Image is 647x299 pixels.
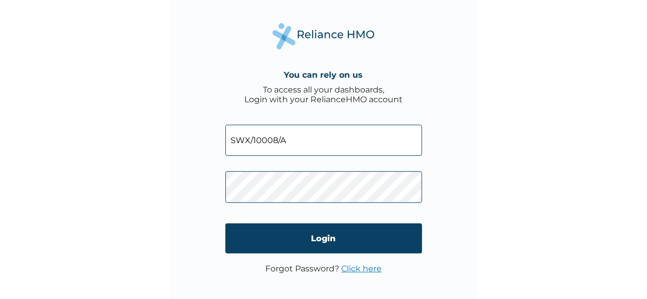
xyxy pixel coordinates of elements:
div: To access all your dashboards, Login with your RelianceHMO account [244,85,403,104]
a: Click here [341,264,382,273]
p: Forgot Password? [265,264,382,273]
img: Reliance Health's Logo [273,23,375,49]
h4: You can rely on us [284,70,363,80]
input: Login [225,223,422,254]
input: Email address or HMO ID [225,125,422,156]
